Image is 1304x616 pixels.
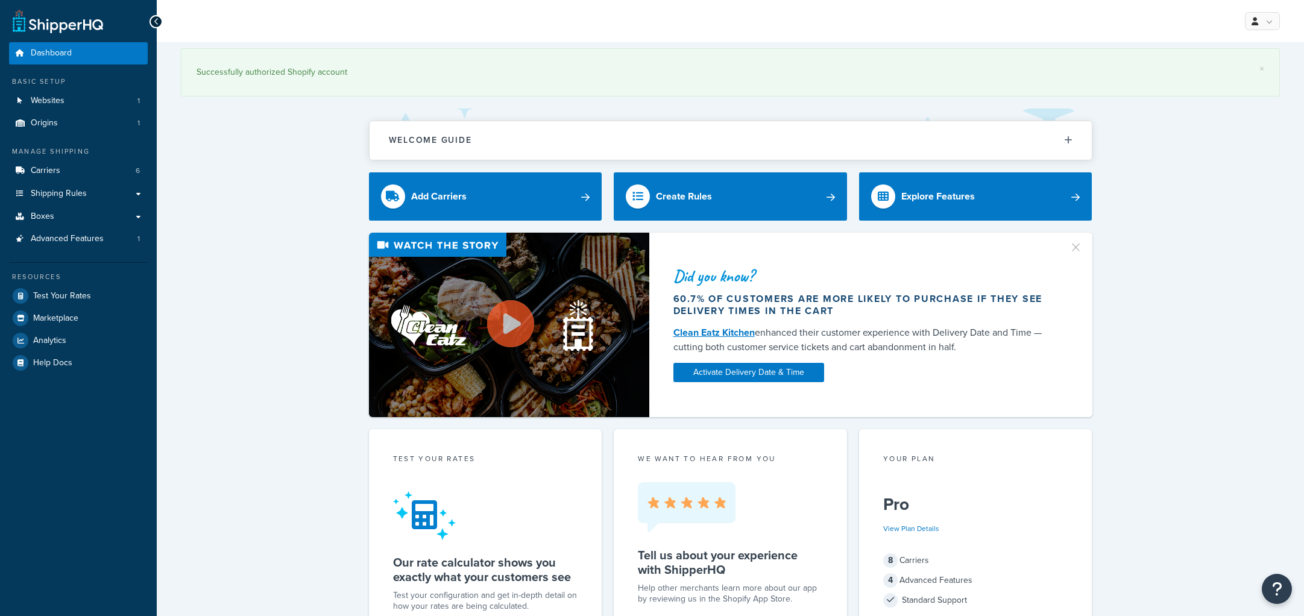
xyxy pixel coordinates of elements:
h5: Our rate calculator shows you exactly what your customers see [393,555,578,584]
span: Advanced Features [31,234,104,244]
span: 1 [137,96,140,106]
a: View Plan Details [883,523,939,534]
a: Test Your Rates [9,285,148,307]
div: Resources [9,272,148,282]
a: Origins1 [9,112,148,134]
div: Create Rules [656,188,712,205]
div: Standard Support [883,592,1068,609]
span: Shipping Rules [31,189,87,199]
p: we want to hear from you [638,453,823,464]
button: Welcome Guide [370,121,1092,159]
a: Clean Eatz Kitchen [673,325,755,339]
a: Analytics [9,330,148,351]
a: Websites1 [9,90,148,112]
h2: Welcome Guide [389,136,472,145]
span: 1 [137,118,140,128]
div: Manage Shipping [9,146,148,157]
span: Help Docs [33,358,72,368]
span: Analytics [33,336,66,346]
div: Basic Setup [9,77,148,87]
span: 1 [137,234,140,244]
a: Marketplace [9,307,148,329]
li: Origins [9,112,148,134]
a: Shipping Rules [9,183,148,205]
div: 60.7% of customers are more likely to purchase if they see delivery times in the cart [673,293,1054,317]
div: Successfully authorized Shopify account [197,64,1264,81]
span: Dashboard [31,48,72,58]
span: 8 [883,553,898,568]
a: Create Rules [614,172,847,221]
span: Boxes [31,212,54,222]
a: Dashboard [9,42,148,64]
a: Boxes [9,206,148,228]
a: × [1259,64,1264,74]
span: Origins [31,118,58,128]
span: Marketplace [33,313,78,324]
span: Test Your Rates [33,291,91,301]
li: Advanced Features [9,228,148,250]
span: Websites [31,96,65,106]
a: Activate Delivery Date & Time [673,363,824,382]
span: 4 [883,573,898,588]
a: Explore Features [859,172,1092,221]
span: 6 [136,166,140,176]
a: Advanced Features1 [9,228,148,250]
div: Your Plan [883,453,1068,467]
span: Carriers [31,166,60,176]
div: Carriers [883,552,1068,569]
li: Carriers [9,160,148,182]
a: Add Carriers [369,172,602,221]
h5: Pro [883,495,1068,514]
button: Open Resource Center [1262,574,1292,604]
div: enhanced their customer experience with Delivery Date and Time — cutting both customer service ti... [673,325,1054,354]
div: Add Carriers [411,188,467,205]
a: Carriers6 [9,160,148,182]
div: Explore Features [901,188,975,205]
p: Help other merchants learn more about our app by reviewing us in the Shopify App Store. [638,583,823,605]
h5: Tell us about your experience with ShipperHQ [638,548,823,577]
img: Video thumbnail [369,233,649,418]
div: Did you know? [673,268,1054,284]
div: Advanced Features [883,572,1068,589]
div: Test your rates [393,453,578,467]
a: Help Docs [9,352,148,374]
li: Websites [9,90,148,112]
div: Test your configuration and get in-depth detail on how your rates are being calculated. [393,590,578,612]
